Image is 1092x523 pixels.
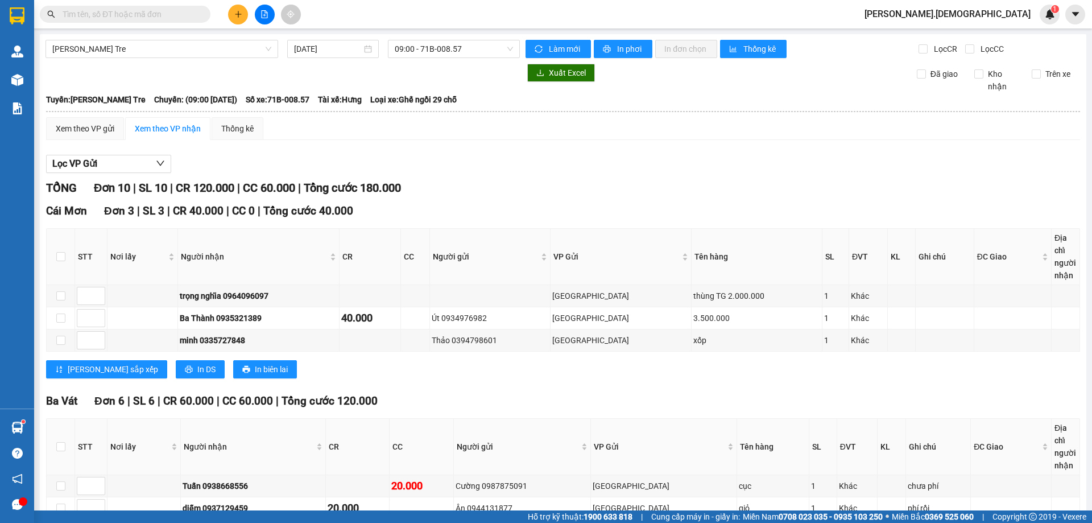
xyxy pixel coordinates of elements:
span: VP Gửi [594,440,725,453]
span: Lọc CR [929,43,959,55]
th: CC [401,229,430,285]
span: sync [535,45,544,54]
button: Lọc VP Gửi [46,155,171,173]
span: file-add [260,10,268,18]
div: Út 0934976982 [432,312,549,324]
span: Miền Bắc [892,510,974,523]
div: 40.000 [341,310,399,326]
img: warehouse-icon [11,46,23,57]
span: down [156,159,165,168]
button: syncLàm mới [526,40,591,58]
span: | [982,510,984,523]
span: [PERSON_NAME] sắp xếp [68,363,158,376]
span: Đơn 10 [94,181,130,195]
span: CC 60.000 [222,394,273,407]
span: Người gửi [433,250,539,263]
b: Tuyến: [PERSON_NAME] Tre [46,95,146,104]
span: SL 6 [133,394,155,407]
span: | [226,204,229,217]
span: 1 [1053,5,1057,13]
div: [GEOGRAPHIC_DATA] [593,480,735,492]
div: cục [739,480,807,492]
button: plus [228,5,248,24]
span: sort-ascending [55,365,63,374]
div: minh 0335727848 [180,334,337,347]
div: Khác [851,334,886,347]
button: printerIn DS [176,360,225,378]
span: Tổng cước 180.000 [304,181,401,195]
button: printerIn phơi [594,40,652,58]
button: sort-ascending[PERSON_NAME] sắp xếp [46,360,167,378]
span: bar-chart [729,45,739,54]
div: trọng nghĩa 0964096097 [180,290,337,302]
span: Người gửi [457,440,579,453]
div: Khác [839,480,875,492]
div: 1 [811,502,835,514]
div: Ba Thành 0935321389 [180,312,337,324]
span: | [167,204,170,217]
span: | [276,394,279,407]
th: Tên hàng [737,419,809,475]
span: In phơi [617,43,643,55]
span: Ba Vát [46,394,77,407]
div: Tuấn 0938668556 [183,480,324,492]
span: | [237,181,240,195]
button: caret-down [1065,5,1085,24]
span: printer [242,365,250,374]
div: 1 [811,480,835,492]
div: 20.000 [328,500,387,516]
div: Khác [839,502,875,514]
div: giỏ [739,502,807,514]
span: Hồ Chí Minh - Bến Tre [52,40,271,57]
span: | [137,204,140,217]
div: 1 [824,334,847,347]
span: | [127,394,130,407]
span: Tổng cước 120.000 [282,394,378,407]
span: SL 10 [139,181,167,195]
span: notification [12,473,23,484]
div: 1 [824,290,847,302]
button: downloadXuất Excel [527,64,595,82]
th: Tên hàng [692,229,822,285]
span: Loại xe: Ghế ngồi 29 chỗ [370,93,457,106]
span: Đơn 3 [104,204,134,217]
img: icon-new-feature [1045,9,1055,19]
span: Làm mới [549,43,582,55]
span: Người nhận [184,440,314,453]
img: warehouse-icon [11,74,23,86]
th: CC [390,419,453,475]
img: solution-icon [11,102,23,114]
div: 3.500.000 [693,312,820,324]
th: ĐVT [837,419,878,475]
input: Tìm tên, số ĐT hoặc mã đơn [63,8,197,20]
span: | [258,204,260,217]
button: bar-chartThống kê [720,40,787,58]
div: [GEOGRAPHIC_DATA] [552,334,689,347]
div: Xem theo VP nhận [135,122,201,135]
div: diễm 0937129459 [183,502,324,514]
span: Nơi lấy [110,250,166,263]
span: Cái Mơn [46,204,87,217]
span: Cung cấp máy in - giấy in: [651,510,740,523]
div: Xem theo VP gửi [56,122,114,135]
span: printer [185,365,193,374]
span: Thống kê [743,43,777,55]
span: | [217,394,220,407]
span: question-circle [12,448,23,459]
button: file-add [255,5,275,24]
span: Xuất Excel [549,67,586,79]
div: thùng TG 2.000.000 [693,290,820,302]
span: Tổng cước 40.000 [263,204,353,217]
span: Trên xe [1041,68,1075,80]
strong: 0708 023 035 - 0935 103 250 [779,512,883,521]
div: Khác [851,290,886,302]
div: Khác [851,312,886,324]
span: ⚪️ [886,514,889,519]
span: CC 60.000 [243,181,295,195]
strong: 0369 525 060 [925,512,974,521]
span: TỔNG [46,181,77,195]
span: Số xe: 71B-008.57 [246,93,309,106]
div: [GEOGRAPHIC_DATA] [552,290,689,302]
span: In DS [197,363,216,376]
span: Tài xế: Hưng [318,93,362,106]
